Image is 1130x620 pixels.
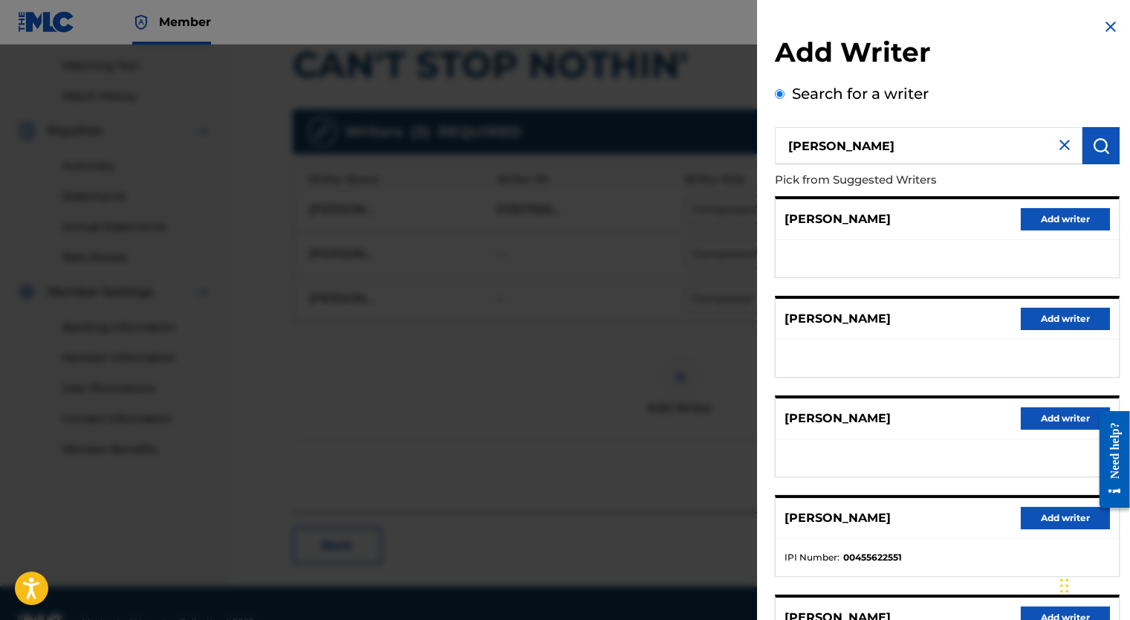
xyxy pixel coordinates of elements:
[1021,407,1110,430] button: Add writer
[1088,400,1130,520] iframe: Resource Center
[785,410,891,427] p: [PERSON_NAME]
[792,85,929,103] label: Search for a writer
[1092,137,1110,155] img: Search Works
[1021,507,1110,529] button: Add writer
[775,164,1035,196] p: Pick from Suggested Writers
[843,551,902,564] strong: 00455622551
[1021,308,1110,330] button: Add writer
[132,13,150,31] img: Top Rightsholder
[775,36,1120,74] h2: Add Writer
[785,509,891,527] p: [PERSON_NAME]
[1056,549,1130,620] iframe: Chat Widget
[1056,136,1074,154] img: close
[785,310,891,328] p: [PERSON_NAME]
[159,13,211,30] span: Member
[1060,564,1069,608] div: Drag
[785,210,891,228] p: [PERSON_NAME]
[785,551,840,564] span: IPI Number :
[775,127,1082,164] input: Search writer's name or IPI Number
[1021,208,1110,230] button: Add writer
[18,11,75,33] img: MLC Logo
